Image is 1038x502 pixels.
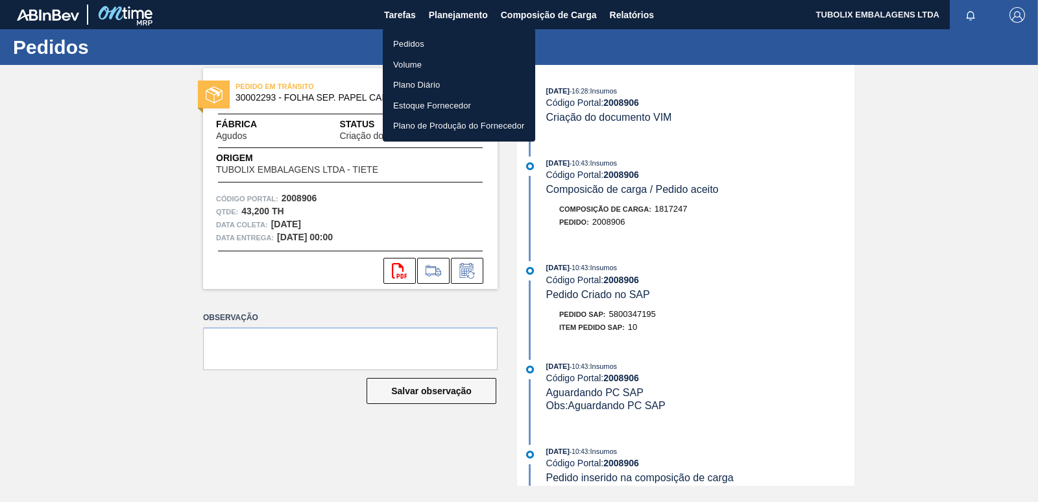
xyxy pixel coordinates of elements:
[383,95,535,116] a: Estoque Fornecedor
[383,55,535,75] a: Volume
[383,116,535,136] a: Plano de Produção do Fornecedor
[383,34,535,55] a: Pedidos
[383,75,535,95] a: Plano Diário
